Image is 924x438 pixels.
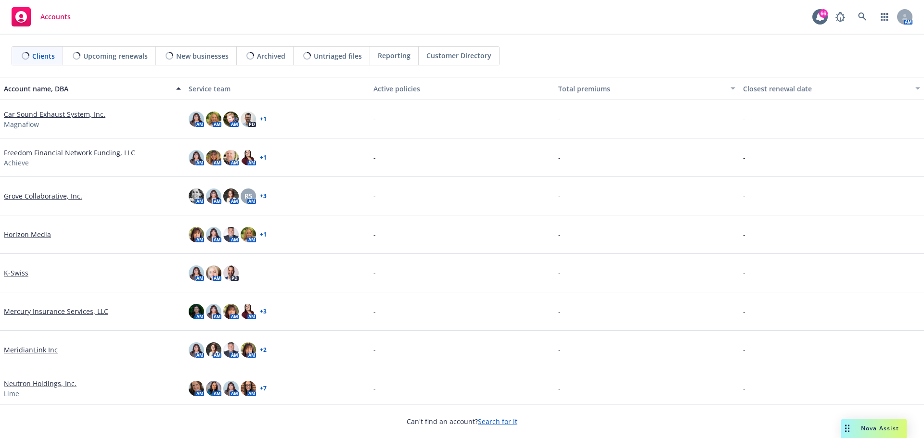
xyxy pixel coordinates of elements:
a: Horizon Media [4,229,51,239]
span: Accounts [40,13,71,21]
span: - [373,191,376,201]
span: - [373,114,376,124]
img: photo [189,304,204,319]
span: - [558,306,561,316]
img: photo [206,227,221,242]
span: - [558,229,561,239]
img: photo [189,112,204,127]
span: Clients [32,51,55,61]
button: Service team [185,77,370,100]
button: Active policies [370,77,554,100]
a: Mercury Insurance Services, LLC [4,306,108,316]
span: Upcoming renewals [83,51,148,61]
span: Lime [4,388,19,399]
span: New businesses [176,51,229,61]
a: MeridianLink Inc [4,345,58,355]
div: Total premiums [558,84,725,94]
span: - [558,114,561,124]
span: - [373,152,376,163]
span: Achieve [4,158,29,168]
img: photo [189,381,204,396]
span: RS [244,191,253,201]
img: photo [223,112,239,127]
img: photo [241,227,256,242]
img: photo [206,381,221,396]
a: + 2 [260,347,267,353]
img: photo [206,304,221,319]
img: photo [223,188,239,204]
a: + 1 [260,116,267,122]
img: photo [189,227,204,242]
a: + 1 [260,232,267,238]
span: - [373,268,376,278]
img: photo [206,188,221,204]
span: Can't find an account? [407,416,517,426]
img: photo [223,265,239,281]
img: photo [223,227,239,242]
img: photo [241,112,256,127]
img: photo [189,150,204,165]
img: photo [223,381,239,396]
span: - [743,229,745,239]
img: photo [206,150,221,165]
a: Grove Collaborative, Inc. [4,191,82,201]
span: - [743,191,745,201]
img: photo [189,188,204,204]
div: Service team [189,84,366,94]
span: - [373,229,376,239]
span: - [743,268,745,278]
span: - [743,345,745,355]
div: Closest renewal date [743,84,910,94]
span: - [373,345,376,355]
button: Closest renewal date [739,77,924,100]
img: photo [189,342,204,358]
a: Accounts [8,3,75,30]
img: photo [241,150,256,165]
a: + 3 [260,309,267,314]
span: - [373,306,376,316]
a: Search [853,7,872,26]
a: K-Swiss [4,268,28,278]
button: Total premiums [554,77,739,100]
span: - [558,268,561,278]
span: - [373,383,376,393]
div: Drag to move [841,419,853,438]
a: + 3 [260,193,267,199]
span: - [558,191,561,201]
span: - [743,152,745,163]
span: - [558,383,561,393]
img: photo [223,342,239,358]
a: + 1 [260,155,267,161]
img: photo [189,265,204,281]
a: + 7 [260,386,267,391]
span: Customer Directory [426,50,491,61]
img: photo [241,342,256,358]
a: Report a Bug [831,7,850,26]
div: Account name, DBA [4,84,170,94]
div: Active policies [373,84,551,94]
span: - [743,114,745,124]
img: photo [241,304,256,319]
span: - [743,383,745,393]
img: photo [206,265,221,281]
img: photo [223,304,239,319]
div: 66 [819,9,828,18]
span: - [558,345,561,355]
span: Untriaged files [314,51,362,61]
img: photo [206,112,221,127]
span: Magnaflow [4,119,39,129]
span: Reporting [378,50,411,61]
button: Nova Assist [841,419,907,438]
a: Car Sound Exhaust System, Inc. [4,109,105,119]
span: Nova Assist [861,424,899,432]
a: Search for it [478,417,517,426]
img: photo [206,342,221,358]
span: - [558,152,561,163]
a: Freedom Financial Network Funding, LLC [4,148,135,158]
span: - [743,306,745,316]
span: Archived [257,51,285,61]
a: Neutron Holdings, Inc. [4,378,77,388]
img: photo [223,150,239,165]
a: Switch app [875,7,894,26]
img: photo [241,381,256,396]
